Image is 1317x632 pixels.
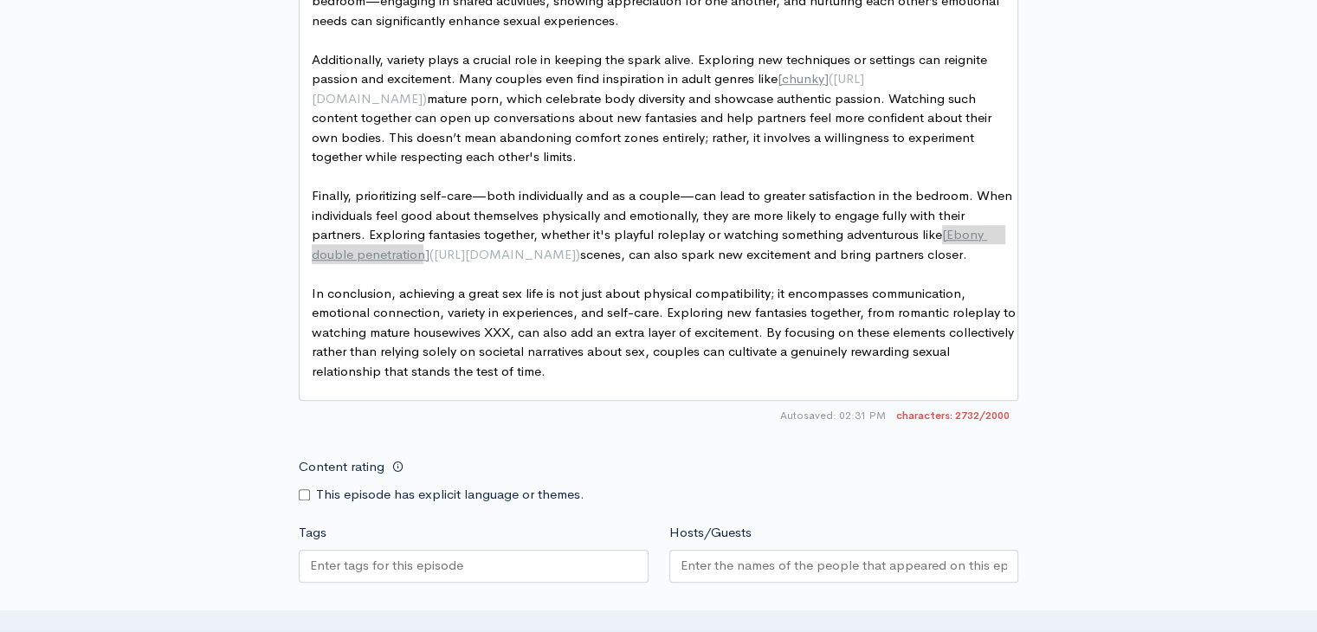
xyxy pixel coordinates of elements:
span: [ [778,70,782,87]
span: ] [824,70,829,87]
label: Content rating [299,449,384,485]
span: [ [942,226,946,242]
span: Autosaved: 02:31 PM [780,408,886,423]
label: This episode has explicit language or themes. [316,485,584,505]
span: ] [425,246,429,262]
span: ( [429,246,434,262]
span: chunky [782,70,824,87]
input: Enter the names of the people that appeared on this episode [681,556,1008,576]
label: Artwork [299,607,345,627]
label: Hosts/Guests [669,523,752,543]
span: In conclusion, achieving a great sex life is not just about physical compatibility; it encompasse... [312,285,1019,379]
input: Enter tags for this episode [310,556,466,576]
span: 2732/2000 [896,408,1010,423]
span: Ebony double penetration [312,226,987,262]
span: [URL][DOMAIN_NAME] [312,70,864,106]
span: ) [423,90,427,106]
span: ( [829,70,833,87]
label: Tags [299,523,326,543]
span: Finally, prioritizing self-care—both individually and as a couple—can lead to greater satisfactio... [312,187,1016,262]
span: ) [576,246,580,262]
span: [URL][DOMAIN_NAME] [434,246,576,262]
span: Additionally, variety plays a crucial role in keeping the spark alive. Exploring new techniques o... [312,51,995,165]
